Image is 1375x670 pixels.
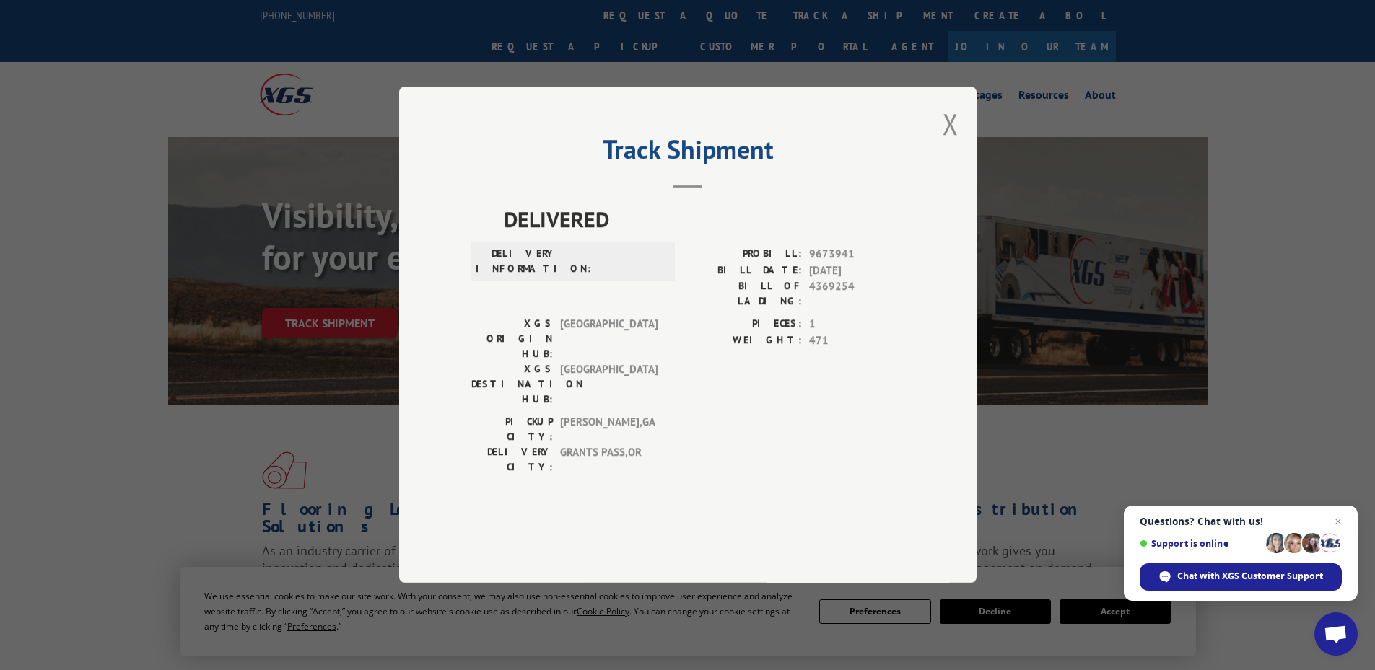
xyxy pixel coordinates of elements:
[1140,516,1342,527] span: Questions? Chat with us!
[471,139,904,167] h2: Track Shipment
[1330,513,1347,530] span: Close chat
[809,247,904,263] span: 9673941
[560,415,658,445] span: [PERSON_NAME] , GA
[560,445,658,475] span: GRANTS PASS , OR
[688,247,802,263] label: PROBILL:
[560,362,658,407] span: [GEOGRAPHIC_DATA]
[1314,612,1358,656] div: Open chat
[560,317,658,362] span: [GEOGRAPHIC_DATA]
[471,445,553,475] label: DELIVERY CITY:
[471,317,553,362] label: XGS ORIGIN HUB:
[688,317,802,333] label: PIECES:
[943,105,959,143] button: Close modal
[809,317,904,333] span: 1
[809,279,904,309] span: 4369254
[809,263,904,279] span: [DATE]
[471,415,553,445] label: PICKUP CITY:
[688,263,802,279] label: BILL DATE:
[688,332,802,349] label: WEIGHT:
[688,279,802,309] label: BILL OF LADING:
[471,362,553,407] label: XGS DESTINATION HUB:
[504,203,904,236] span: DELIVERED
[1140,538,1261,549] span: Support is online
[1140,563,1342,591] div: Chat with XGS Customer Support
[1177,570,1323,583] span: Chat with XGS Customer Support
[809,332,904,349] span: 471
[476,247,557,277] label: DELIVERY INFORMATION:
